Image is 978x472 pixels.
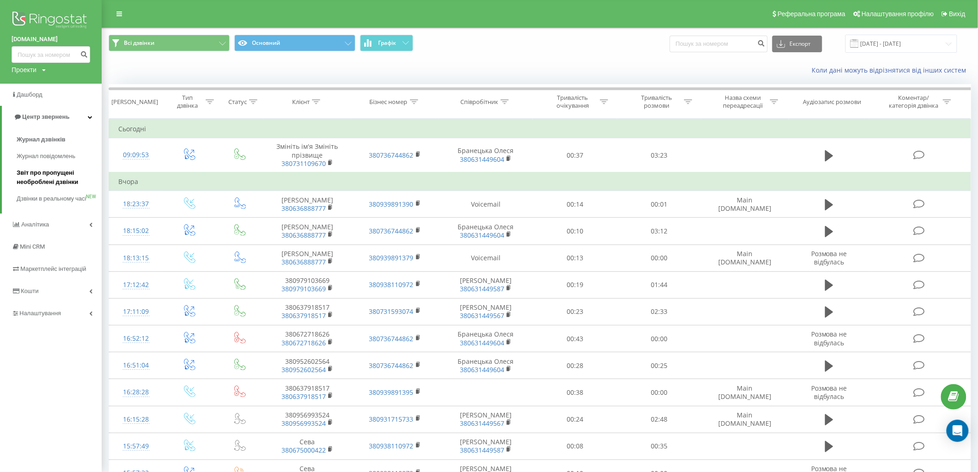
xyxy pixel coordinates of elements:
div: 17:11:09 [118,303,153,321]
a: 380631449604 [460,338,504,347]
td: 380956993524 [264,406,351,433]
a: 380636888777 [281,204,326,213]
td: 00:43 [533,325,617,352]
a: Коли дані можуть відрізнятися вiд інших систем [812,66,971,74]
a: 380736744862 [369,334,414,343]
td: Бранецька Олеся [439,352,533,379]
a: 380636888777 [281,231,326,239]
td: [PERSON_NAME] [264,218,351,245]
button: Графік [360,35,413,51]
div: Тип дзвінка [171,94,204,110]
div: Назва схеми переадресації [718,94,768,110]
div: 09:09:53 [118,146,153,164]
button: Основний [234,35,355,51]
td: 00:38 [533,379,617,406]
a: 380637918517 [281,392,326,401]
a: 380939891390 [369,200,414,208]
td: Бранецька Олеся [439,325,533,352]
a: Центр звернень [2,106,102,128]
span: Розмова не відбулась [811,249,847,266]
span: Кошти [21,288,38,294]
a: 380979103669 [281,284,326,293]
td: 00:01 [617,191,701,218]
div: [PERSON_NAME] [111,98,158,106]
div: Бізнес номер [370,98,408,106]
div: Статус [228,98,247,106]
img: Ringostat logo [12,9,90,32]
td: Бранецька Олеся [439,218,533,245]
div: 18:15:02 [118,222,153,240]
div: 18:23:37 [118,195,153,213]
span: Розмова не відбулась [811,330,847,347]
td: Бранецька Олеся [439,138,533,172]
span: Вихід [949,10,966,18]
span: Дзвінки в реальному часі [17,194,86,203]
td: [PERSON_NAME] [264,191,351,218]
div: Open Intercom Messenger [947,420,969,442]
td: Voicemail [439,245,533,271]
span: Налаштування [19,310,61,317]
td: [PERSON_NAME] [439,271,533,298]
td: 00:08 [533,433,617,460]
div: 16:52:12 [118,330,153,348]
td: 02:33 [617,298,701,325]
span: Журнал дзвінків [17,135,66,144]
td: Сьогодні [109,120,971,138]
td: 01:44 [617,271,701,298]
td: Voicemail [439,191,533,218]
div: Клієнт [292,98,310,106]
span: Маркетплейс інтеграцій [20,265,86,272]
td: Змініть ім'я Змініть прізвище [264,138,351,172]
a: Журнал повідомлень [17,148,102,165]
div: Коментар/категорія дзвінка [886,94,941,110]
td: 00:00 [617,325,701,352]
span: Журнал повідомлень [17,152,75,161]
td: [PERSON_NAME] [264,245,351,271]
a: 380938110972 [369,280,414,289]
button: Всі дзвінки [109,35,230,51]
a: 380636888777 [281,257,326,266]
input: Пошук за номером [670,36,768,52]
a: 380939891395 [369,388,414,397]
a: 380631449604 [460,365,504,374]
div: Проекти [12,65,37,74]
td: 00:13 [533,245,617,271]
td: 00:10 [533,218,617,245]
a: 380631449587 [460,446,504,454]
div: 16:51:04 [118,356,153,374]
a: 380938110972 [369,441,414,450]
td: [PERSON_NAME] [439,298,533,325]
div: Аудіозапис розмови [803,98,862,106]
a: 380675000422 [281,446,326,454]
a: 380631449567 [460,311,504,320]
a: 380956993524 [281,419,326,428]
td: 03:23 [617,138,701,172]
div: 15:57:49 [118,437,153,455]
a: 380736744862 [369,361,414,370]
td: Сева [264,433,351,460]
td: 00:19 [533,271,617,298]
a: 380731593074 [369,307,414,316]
a: 380939891379 [369,253,414,262]
td: 00:28 [533,352,617,379]
td: 00:14 [533,191,617,218]
td: [PERSON_NAME] [439,406,533,433]
div: Тривалість розмови [632,94,682,110]
td: 00:00 [617,245,701,271]
div: Співробітник [460,98,498,106]
div: 16:15:28 [118,411,153,429]
a: 380631449604 [460,231,504,239]
a: 380731109670 [281,159,326,168]
a: 380637918517 [281,311,326,320]
td: 00:00 [617,379,701,406]
a: 380631449604 [460,155,504,164]
td: 380952602564 [264,352,351,379]
input: Пошук за номером [12,46,90,63]
a: 380672718626 [281,338,326,347]
div: Тривалість очікування [548,94,598,110]
td: 380979103669 [264,271,351,298]
a: 380736744862 [369,227,414,235]
span: Звіт про пропущені необроблені дзвінки [17,168,97,187]
td: 380637918517 [264,298,351,325]
td: 380672718626 [264,325,351,352]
